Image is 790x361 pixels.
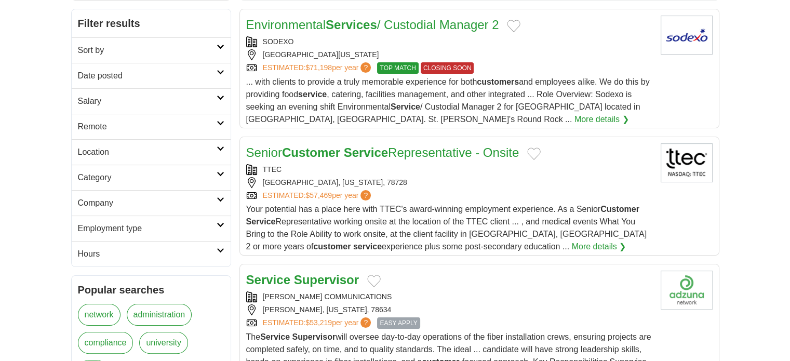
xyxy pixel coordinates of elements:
[263,190,373,201] a: ESTIMATED:$57,469per year?
[360,190,371,200] span: ?
[78,197,217,209] h2: Company
[78,248,217,260] h2: Hours
[246,273,359,287] a: Service Supervisor
[127,304,192,326] a: administration
[78,282,224,298] h2: Popular searches
[661,143,713,182] img: TTEC logo
[78,171,217,184] h2: Category
[344,145,388,159] strong: Service
[72,63,231,88] a: Date posted
[246,18,499,32] a: EnvironmentalServices/ Custodial Manager 2
[260,332,290,341] strong: Service
[263,317,373,329] a: ESTIMATED:$53,219per year?
[78,44,217,57] h2: Sort by
[572,240,626,253] a: More details ❯
[72,114,231,139] a: Remote
[421,62,474,74] span: CLOSING SOON
[78,222,217,235] h2: Employment type
[246,205,647,251] span: Your potential has a place here with TTEC's award-winning employment experience. As a Senior Repr...
[78,146,217,158] h2: Location
[292,332,336,341] strong: Supervisor
[246,145,519,159] a: SeniorCustomer ServiceRepresentative - Onsite
[305,318,332,327] span: $53,219
[246,304,652,315] div: [PERSON_NAME], [US_STATE], 78634
[507,20,520,32] button: Add to favorite jobs
[377,317,420,329] span: EASY APPLY
[377,62,418,74] span: TOP MATCH
[294,273,359,287] strong: Supervisor
[326,18,377,32] strong: Services
[282,145,340,159] strong: Customer
[661,271,713,310] img: Company logo
[246,77,650,124] span: ... with clients to provide a truly memorable experience for both and employees alike. We do this...
[78,95,217,108] h2: Salary
[72,190,231,216] a: Company
[72,165,231,190] a: Category
[246,217,276,226] strong: Service
[313,242,351,251] strong: customer
[246,291,652,302] div: [PERSON_NAME] COMMUNICATIONS
[78,70,217,82] h2: Date posted
[263,62,373,74] a: ESTIMATED:$71,198per year?
[263,165,282,173] a: TTEC
[360,317,371,328] span: ?
[391,102,420,111] strong: Service
[72,216,231,241] a: Employment type
[246,273,290,287] strong: Service
[353,242,382,251] strong: service
[574,113,629,126] a: More details ❯
[139,332,188,354] a: university
[600,205,639,213] strong: Customer
[72,139,231,165] a: Location
[246,177,652,188] div: [GEOGRAPHIC_DATA], [US_STATE], 78728
[78,332,133,354] a: compliance
[72,241,231,266] a: Hours
[305,191,332,199] span: $57,469
[246,49,652,60] div: [GEOGRAPHIC_DATA][US_STATE]
[527,148,541,160] button: Add to favorite jobs
[367,275,381,287] button: Add to favorite jobs
[78,304,120,326] a: network
[298,90,327,99] strong: service
[263,37,294,46] a: SODEXO
[477,77,519,86] strong: customers
[305,63,332,72] span: $71,198
[661,16,713,55] img: Sodexo logo
[72,37,231,63] a: Sort by
[78,121,217,133] h2: Remote
[72,9,231,37] h2: Filter results
[72,88,231,114] a: Salary
[360,62,371,73] span: ?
